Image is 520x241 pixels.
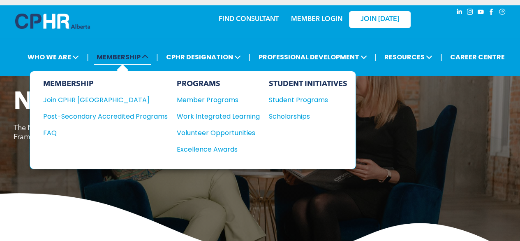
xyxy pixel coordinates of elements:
span: The NKE assesses your understanding of the CPHR Competency Framework. [14,124,225,141]
span: MEMBERSHIP [94,49,151,65]
li: | [87,49,89,66]
div: Excellence Awards [177,144,252,154]
a: Post-Secondary Accredited Programs [43,111,168,122]
div: MEMBERSHIP [43,80,168,89]
a: FIND CONSULTANT [219,16,279,23]
div: Join CPHR [GEOGRAPHIC_DATA] [43,95,155,105]
a: linkedin [455,7,464,19]
a: CAREER CENTRE [448,49,507,65]
a: MEMBER LOGIN [291,16,342,23]
div: STUDENT INITIATIVES [269,80,347,89]
li: | [156,49,158,66]
div: Student Programs [269,95,340,105]
a: instagram [466,7,475,19]
a: Student Programs [269,95,347,105]
a: Social network [498,7,507,19]
div: Scholarships [269,111,340,122]
a: Volunteer Opportunities [177,128,260,138]
a: Member Programs [177,95,260,105]
span: CPHR DESIGNATION [164,49,243,65]
div: Member Programs [177,95,252,105]
a: Scholarships [269,111,347,122]
a: JOIN [DATE] [349,11,411,28]
span: WHO WE ARE [25,49,81,65]
div: PROGRAMS [177,80,260,89]
li: | [374,49,377,66]
li: | [249,49,251,66]
a: Excellence Awards [177,144,260,154]
a: youtube [476,7,485,19]
span: JOIN [DATE] [361,16,399,23]
div: Volunteer Opportunities [177,128,252,138]
span: PROFESSIONAL DEVELOPMENT [256,49,369,65]
a: facebook [487,7,496,19]
img: A blue and white logo for cp alberta [15,14,90,29]
a: Join CPHR [GEOGRAPHIC_DATA] [43,95,168,105]
a: Work Integrated Learning [177,111,260,122]
div: Work Integrated Learning [177,111,252,122]
a: FAQ [43,128,168,138]
div: FAQ [43,128,155,138]
span: National Knowledge Exam [14,90,333,115]
div: Post-Secondary Accredited Programs [43,111,155,122]
span: RESOURCES [382,49,435,65]
li: | [440,49,442,66]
